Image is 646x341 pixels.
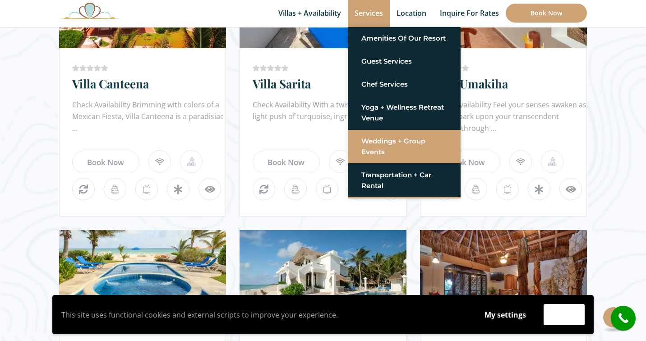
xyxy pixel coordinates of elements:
a: Villa Umakiha [433,76,508,92]
i: call [613,308,633,328]
button: My settings [476,304,535,325]
a: Yoga + Wellness Retreat Venue [361,99,447,126]
a: call [611,306,636,331]
a: Book Now [253,151,320,173]
div: Check Availability Brimming with colors of a Mexican Fiesta, Villa Canteena is a paradisiac ... [72,99,226,135]
a: Amenities of Our Resort [361,30,447,46]
a: Villa Sarita [253,76,311,92]
a: Guest Services [361,53,447,69]
a: Weddings + Group Events [361,133,447,160]
a: Transportation + Car Rental [361,167,447,194]
div: Check Availability Feel your senses awaken as you embark upon your transcendent journey through ... [433,99,586,135]
a: Villa Canteena [72,76,149,92]
a: Chef Services [361,76,447,92]
img: Awesome Logo [59,2,120,19]
a: Book Now [433,151,500,173]
button: Accept [544,304,585,325]
div: Check Availability With a twist of gold and a light push of turquoise, ingress ... [253,99,406,135]
a: Book Now [72,151,139,173]
a: Book Now [506,4,587,23]
p: This site uses functional cookies and external scripts to improve your experience. [61,308,467,322]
